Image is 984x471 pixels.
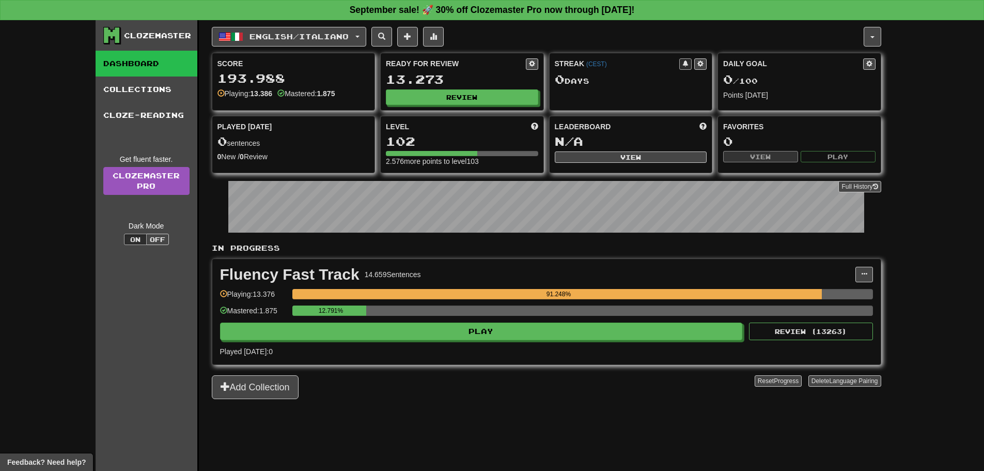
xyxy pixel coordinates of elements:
div: Points [DATE] [723,90,876,100]
div: 13.273 [386,73,538,86]
div: Daily Goal [723,58,863,70]
span: 0 [723,72,733,86]
div: Mastered: 1.875 [220,306,287,323]
button: Full History [838,181,881,192]
div: 193.988 [217,72,370,85]
strong: 13.386 [250,89,272,98]
div: Mastered: [277,88,335,99]
span: English / Italiano [249,32,349,41]
button: Off [146,234,169,245]
div: 12.791% [295,306,367,316]
a: Collections [96,77,197,102]
a: Dashboard [96,51,197,77]
div: Fluency Fast Track [220,267,360,282]
button: Review (13263) [749,323,873,340]
div: 0 [723,135,876,148]
div: 14.659 Sentences [365,269,421,280]
a: ClozemasterPro [103,167,190,195]
span: Played [DATE] [217,121,272,132]
button: Add Collection [212,375,299,399]
p: In Progress [212,243,881,253]
span: Level [386,121,409,132]
div: Ready for Review [386,58,526,69]
div: 91.248% [295,289,822,299]
a: (CEST) [586,60,607,68]
button: More stats [423,27,444,47]
strong: 0 [217,153,222,161]
button: Add sentence to collection [397,27,418,47]
span: This week in points, UTC [699,121,707,132]
button: DeleteLanguage Pairing [808,375,881,387]
span: N/A [555,134,583,148]
div: Dark Mode [103,221,190,231]
span: Open feedback widget [7,457,86,467]
div: Favorites [723,121,876,132]
div: Streak [555,58,680,69]
span: Played [DATE]: 0 [220,347,273,356]
button: Play [801,151,876,162]
span: 0 [217,134,227,148]
div: Day s [555,73,707,86]
strong: 0 [240,153,244,161]
span: Score more points to level up [531,121,538,132]
strong: September sale! 🚀 30% off Clozemaster Pro now through [DATE]! [350,5,635,15]
span: Progress [774,377,799,385]
span: / 100 [723,77,758,85]
strong: 1.875 [317,89,335,98]
button: View [723,151,798,162]
div: Get fluent faster. [103,154,190,164]
div: 102 [386,135,538,148]
div: Clozemaster [124,31,191,41]
button: Search sentences [371,27,392,47]
div: 2.576 more points to level 103 [386,156,538,166]
div: New / Review [217,151,370,162]
button: ResetProgress [755,375,802,387]
button: English/Italiano [212,27,366,47]
span: 0 [555,72,565,86]
div: sentences [217,135,370,148]
span: Language Pairing [829,377,878,385]
button: Review [386,89,538,105]
button: Play [220,323,743,340]
button: View [555,151,707,163]
button: On [124,234,147,245]
a: Cloze-Reading [96,102,197,128]
span: Leaderboard [555,121,611,132]
div: Playing: [217,88,273,99]
div: Score [217,58,370,69]
div: Playing: 13.376 [220,289,287,306]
